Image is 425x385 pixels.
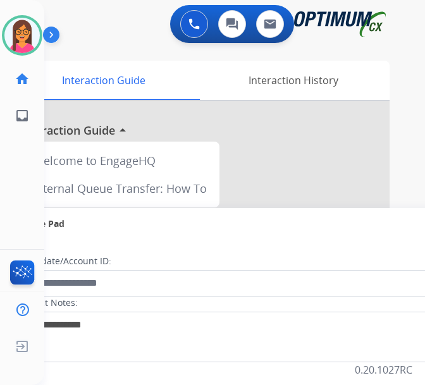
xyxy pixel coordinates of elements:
mat-icon: home [15,71,30,87]
div: Welcome to EngageHQ [25,147,214,174]
div: Internal Queue Transfer: How To [25,174,214,202]
mat-icon: inbox [15,108,30,123]
div: Interaction Guide [10,61,197,100]
label: Candidate/Account ID: [16,255,111,267]
div: Interaction History [197,61,390,100]
p: 0.20.1027RC [355,362,412,377]
img: avatar [4,18,40,53]
label: Contact Notes: [16,296,78,309]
